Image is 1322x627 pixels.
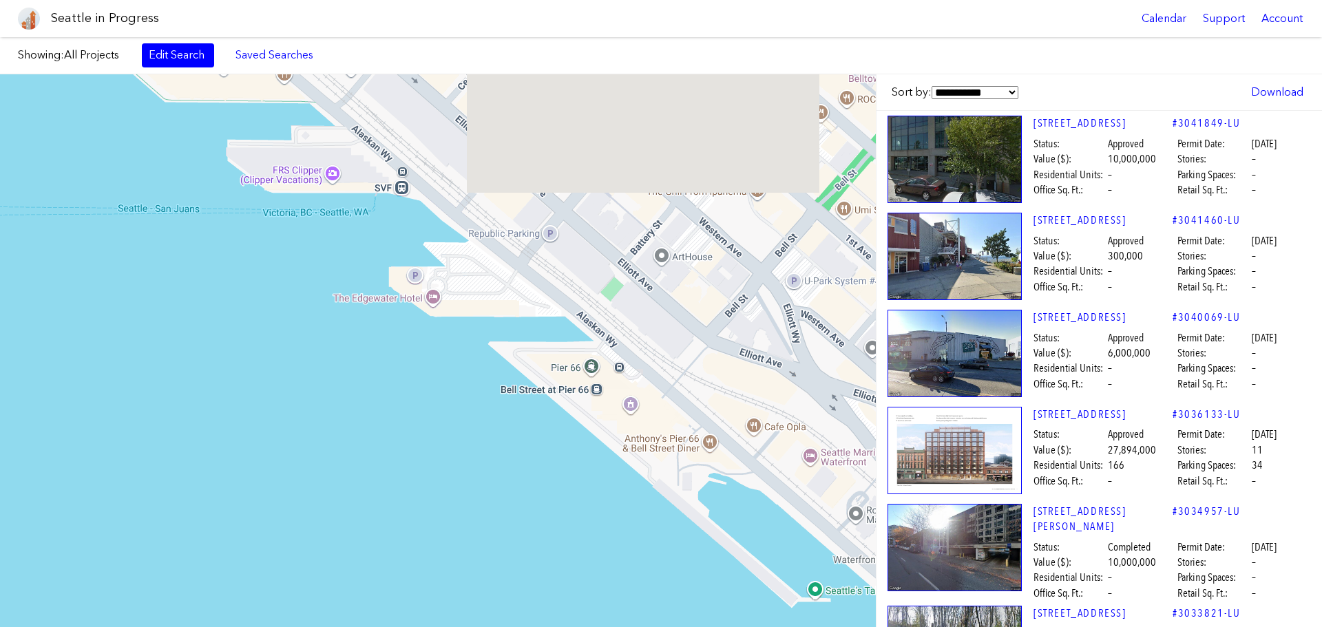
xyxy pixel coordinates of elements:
[18,8,40,30] img: favicon-96x96.png
[1177,570,1250,585] span: Parking Spaces:
[1108,427,1144,442] span: Approved
[1173,310,1241,325] a: #3040069-LU
[1034,555,1106,570] span: Value ($):
[1252,474,1256,489] span: –
[1252,586,1256,601] span: –
[1034,407,1173,422] a: [STREET_ADDRESS]
[1108,279,1112,295] span: –
[1034,504,1173,535] a: [STREET_ADDRESS][PERSON_NAME]
[1108,136,1144,151] span: Approved
[1034,151,1106,167] span: Value ($):
[1034,570,1106,585] span: Residential Units:
[1034,361,1106,376] span: Residential Units:
[1252,361,1256,376] span: –
[1108,248,1143,264] span: 300,000
[1034,279,1106,295] span: Office Sq. Ft.:
[1252,458,1263,473] span: 34
[1034,182,1106,198] span: Office Sq. Ft.:
[1177,443,1250,458] span: Stories:
[1177,474,1250,489] span: Retail Sq. Ft.:
[1252,330,1277,346] span: [DATE]
[1108,555,1156,570] span: 10,000,000
[1252,136,1277,151] span: [DATE]
[1177,346,1250,361] span: Stories:
[1173,213,1241,228] a: #3041460-LU
[1108,151,1156,167] span: 10,000,000
[1252,540,1277,555] span: [DATE]
[888,116,1022,203] img: 2200R_ALASKAN_WAY_SEATTLE.jpg
[1252,248,1256,264] span: –
[1252,570,1256,585] span: –
[1108,167,1112,182] span: –
[1252,182,1256,198] span: –
[1108,443,1156,458] span: 27,894,000
[1108,233,1144,248] span: Approved
[1108,458,1124,473] span: 166
[1177,330,1250,346] span: Permit Date:
[1177,167,1250,182] span: Parking Spaces:
[888,310,1022,397] img: 2201R_ALASKAN_WAY_SEATTLE.jpg
[1177,540,1250,555] span: Permit Date:
[1034,116,1173,131] a: [STREET_ADDRESS]
[1244,81,1310,104] a: Download
[1177,233,1250,248] span: Permit Date:
[1252,167,1256,182] span: –
[1034,330,1106,346] span: Status:
[888,407,1022,494] img: 6.jpg
[228,43,321,67] a: Saved Searches
[1252,264,1256,279] span: –
[1177,376,1250,392] span: Retail Sq. Ft.:
[1034,606,1173,621] a: [STREET_ADDRESS]
[1034,376,1106,392] span: Office Sq. Ft.:
[892,85,1018,100] label: Sort by:
[1108,361,1112,376] span: –
[1177,279,1250,295] span: Retail Sq. Ft.:
[1177,427,1250,442] span: Permit Date:
[1173,504,1241,519] a: #3034957-LU
[1108,182,1112,198] span: –
[1173,606,1241,621] a: #3033821-LU
[18,47,128,63] label: Showing:
[1177,264,1250,279] span: Parking Spaces:
[1034,167,1106,182] span: Residential Units:
[1252,376,1256,392] span: –
[1034,540,1106,555] span: Status:
[1034,474,1106,489] span: Office Sq. Ft.:
[1252,279,1256,295] span: –
[1108,330,1144,346] span: Approved
[1034,248,1106,264] span: Value ($):
[1034,310,1173,325] a: [STREET_ADDRESS]
[1252,151,1256,167] span: –
[1177,458,1250,473] span: Parking Spaces:
[51,10,159,27] h1: Seattle in Progress
[1177,361,1250,376] span: Parking Spaces:
[1177,151,1250,167] span: Stories:
[142,43,214,67] a: Edit Search
[1034,136,1106,151] span: Status:
[1173,407,1241,422] a: #3036133-LU
[1034,427,1106,442] span: Status:
[1252,427,1277,442] span: [DATE]
[1177,555,1250,570] span: Stories:
[1034,458,1106,473] span: Residential Units:
[1108,264,1112,279] span: –
[1108,346,1151,361] span: 6,000,000
[1108,474,1112,489] span: –
[1108,540,1151,555] span: Completed
[1034,233,1106,248] span: Status:
[888,213,1022,300] img: 2801_ALASKAN_WAY_SEATTLE.jpg
[1177,586,1250,601] span: Retail Sq. Ft.:
[1177,182,1250,198] span: Retail Sq. Ft.:
[1177,248,1250,264] span: Stories:
[1252,346,1256,361] span: –
[1108,570,1112,585] span: –
[888,504,1022,591] img: 2323_ELLIOTT_AVE_SEATTLE.jpg
[1252,555,1256,570] span: –
[1034,346,1106,361] span: Value ($):
[1034,264,1106,279] span: Residential Units:
[932,86,1018,99] select: Sort by:
[1034,586,1106,601] span: Office Sq. Ft.:
[1252,233,1277,248] span: [DATE]
[1252,443,1263,458] span: 11
[1108,376,1112,392] span: –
